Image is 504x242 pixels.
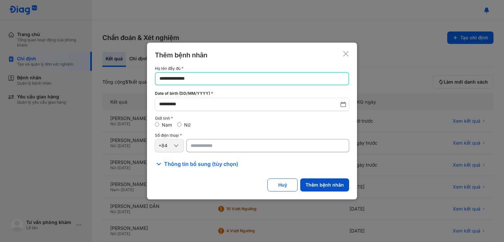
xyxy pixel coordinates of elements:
div: Date of birth (DD/MM/YYYY) [155,91,349,96]
button: Huỷ [267,178,298,192]
label: Nữ [184,122,191,128]
div: Họ tên đầy đủ [155,66,349,71]
label: Nam [162,122,172,128]
div: +84 [158,143,172,149]
div: Giới tính [155,116,349,121]
button: Thêm bệnh nhân [300,178,349,192]
span: Thông tin bổ sung (tùy chọn) [164,160,238,168]
div: Thêm bệnh nhân [155,50,207,60]
div: Số điện thoại [155,133,349,138]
